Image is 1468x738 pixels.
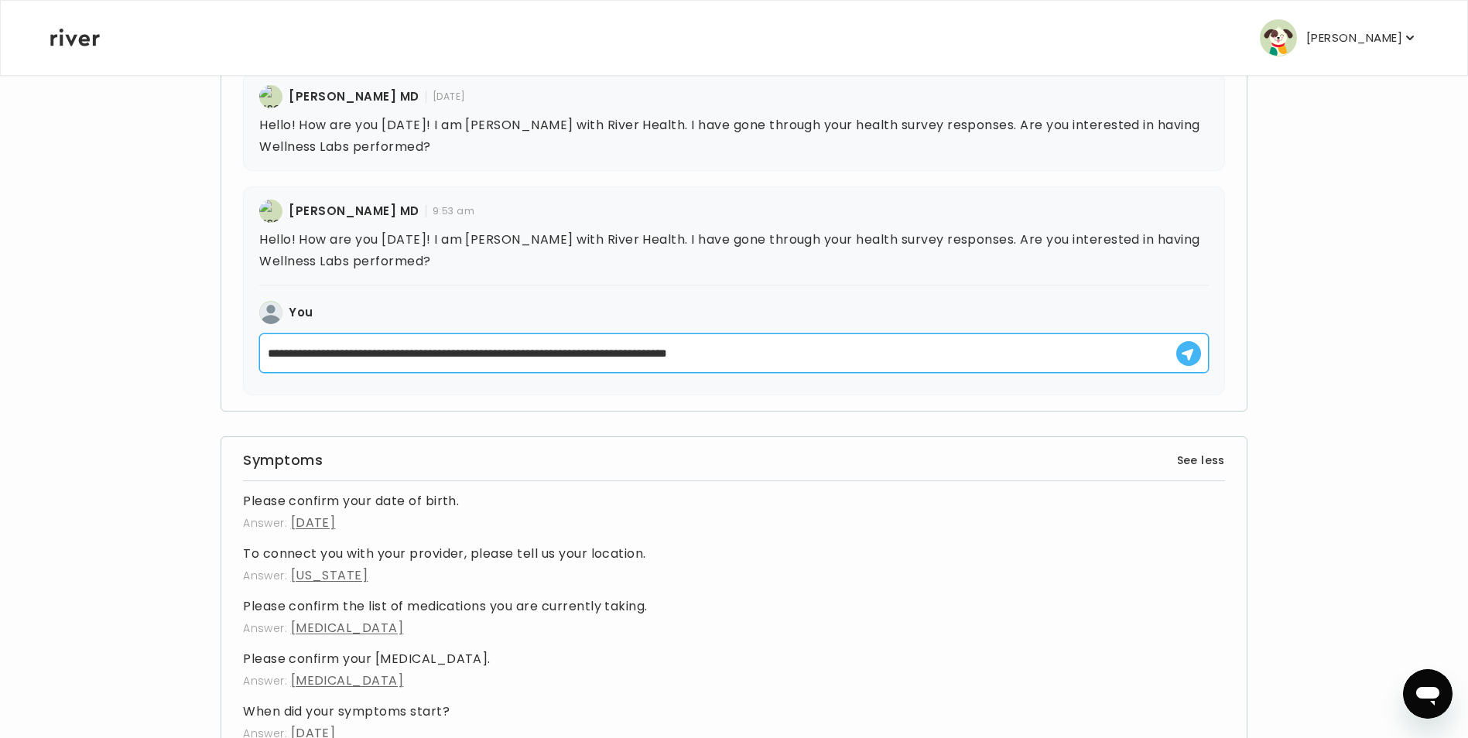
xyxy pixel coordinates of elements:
h4: Please confirm your date of birth. [243,490,1225,512]
h4: Please confirm the list of medications you are currently taking. [243,596,1225,617]
span: Answer: [243,620,287,636]
img: user avatar [1260,19,1297,56]
span: Answer: [243,568,287,583]
span: Answer: [243,515,287,531]
img: user avatar [259,301,282,324]
p: [PERSON_NAME] [1306,27,1402,49]
h3: Symptoms [243,449,323,471]
span: 9:53 am [426,205,474,217]
h4: Please confirm your [MEDICAL_DATA]. [243,648,1225,670]
h4: [PERSON_NAME] MD [289,200,419,222]
span: [DATE] [426,91,466,103]
h4: You [289,302,313,323]
img: user avatar [259,85,282,108]
iframe: Button to launch messaging window [1403,669,1453,719]
button: user avatar[PERSON_NAME] [1260,19,1418,56]
h4: [PERSON_NAME] MD [289,86,419,108]
span: [DATE] [291,514,336,531]
span: Answer: [243,673,287,688]
h4: When did your symptoms start? [243,701,1225,723]
span: [US_STATE] [291,566,368,584]
p: Hello! How are you [DATE]! I am [PERSON_NAME] with River Health. I have gone through your health ... [259,229,1209,272]
h4: To connect you with your provider, please tell us your location. [243,543,1225,565]
p: Hello! How are you [DATE]! I am [PERSON_NAME] with River Health. I have gone through your health ... [259,114,1209,158]
button: See less [1177,451,1225,470]
span: [MEDICAL_DATA] [291,671,404,689]
img: user avatar [259,200,282,223]
span: [MEDICAL_DATA] [291,619,404,637]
